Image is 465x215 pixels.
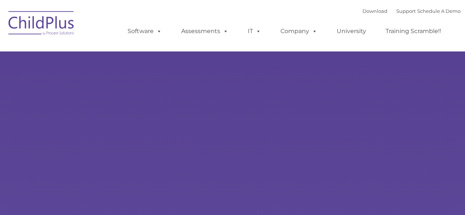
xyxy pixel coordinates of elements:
a: Support [396,8,416,14]
a: Training Scramble!! [378,24,448,39]
a: Download [362,8,387,14]
a: Assessments [174,24,236,39]
img: ChildPlus by Procare Solutions [5,6,78,43]
a: Schedule A Demo [417,8,461,14]
a: IT [240,24,268,39]
font: | [362,8,461,14]
a: Company [273,24,325,39]
a: Software [120,24,169,39]
a: University [329,24,373,39]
